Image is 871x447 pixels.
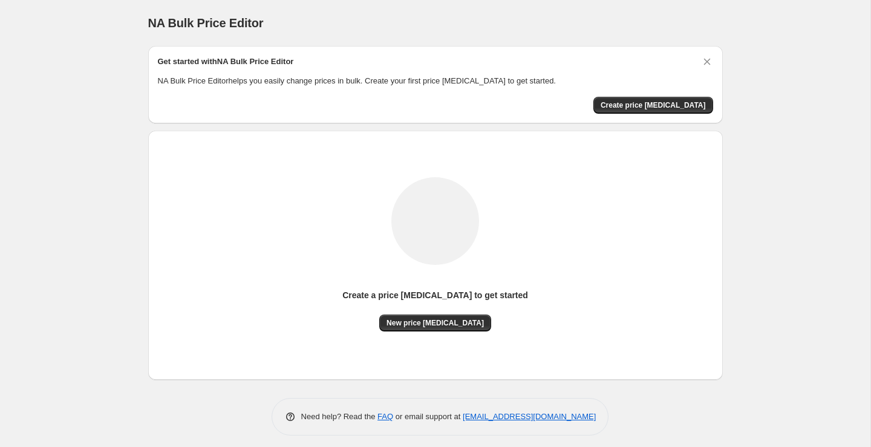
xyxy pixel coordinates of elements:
button: Create price change job [593,97,713,114]
p: NA Bulk Price Editor helps you easily change prices in bulk. Create your first price [MEDICAL_DAT... [158,75,713,87]
p: Create a price [MEDICAL_DATA] to get started [342,289,528,301]
span: or email support at [393,412,463,421]
span: New price [MEDICAL_DATA] [387,318,484,328]
button: New price [MEDICAL_DATA] [379,315,491,331]
span: Need help? Read the [301,412,378,421]
a: FAQ [377,412,393,421]
button: Dismiss card [701,56,713,68]
span: NA Bulk Price Editor [148,16,264,30]
span: Create price [MEDICAL_DATA] [601,100,706,110]
a: [EMAIL_ADDRESS][DOMAIN_NAME] [463,412,596,421]
h2: Get started with NA Bulk Price Editor [158,56,294,68]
